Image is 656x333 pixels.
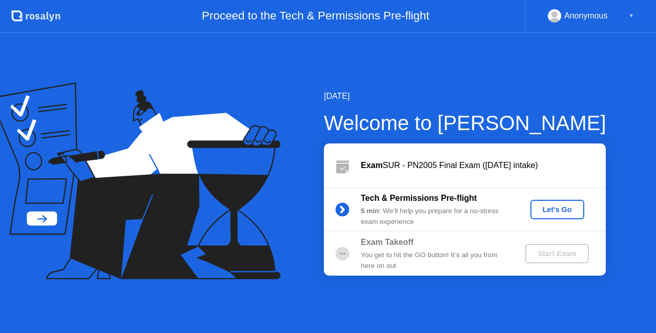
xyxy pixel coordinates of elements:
b: Exam Takeoff [361,238,414,246]
button: Start Exam [525,244,588,263]
b: 5 min [361,207,379,215]
button: Let's Go [530,200,584,219]
div: [DATE] [324,90,606,102]
b: Tech & Permissions Pre-flight [361,194,477,202]
div: : We’ll help you prepare for a no-stress exam experience [361,206,508,227]
div: Start Exam [529,249,584,258]
b: Exam [361,161,383,170]
div: Let's Go [535,205,580,214]
div: ▼ [629,9,634,23]
div: Anonymous [564,9,608,23]
div: SUR - PN2005 Final Exam ([DATE] intake) [361,159,606,172]
div: Welcome to [PERSON_NAME] [324,108,606,138]
div: You get to hit the GO button! It’s all you from here on out [361,250,508,271]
